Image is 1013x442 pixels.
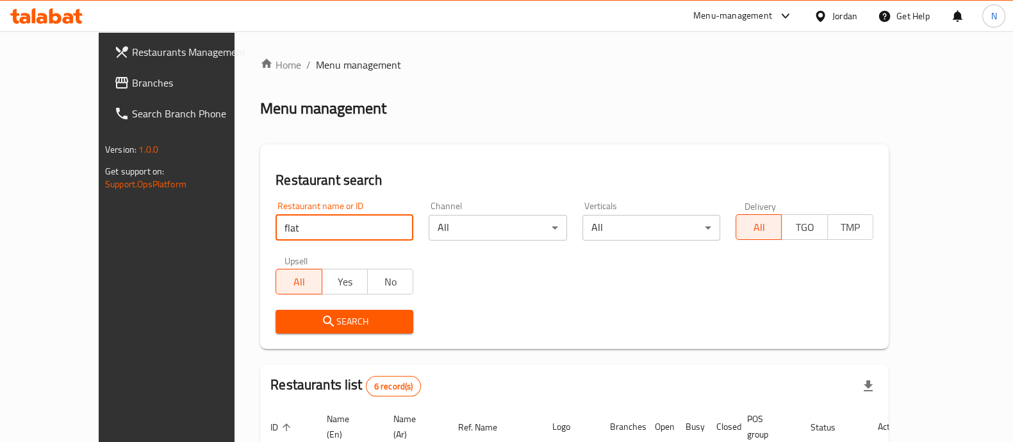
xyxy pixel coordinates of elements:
[276,171,873,190] h2: Restaurant search
[104,67,268,98] a: Branches
[104,37,268,67] a: Restaurants Management
[276,269,322,294] button: All
[276,215,413,241] input: Search for restaurant name or ID..
[366,376,422,396] div: Total records count
[281,273,317,291] span: All
[458,420,514,435] span: Ref. Name
[832,9,857,23] div: Jordan
[105,163,164,180] span: Get support on:
[276,310,413,334] button: Search
[260,57,301,72] a: Home
[322,269,368,294] button: Yes
[736,214,782,240] button: All
[787,218,822,237] span: TGO
[327,273,363,291] span: Yes
[991,9,996,23] span: N
[286,314,403,330] span: Search
[827,214,873,240] button: TMP
[781,214,827,240] button: TGO
[747,411,785,442] span: POS group
[366,380,421,393] span: 6 record(s)
[393,411,432,442] span: Name (Ar)
[429,215,566,241] div: All
[104,98,268,129] a: Search Branch Phone
[853,371,884,402] div: Export file
[270,375,421,396] h2: Restaurants list
[582,215,720,241] div: All
[367,269,413,294] button: No
[741,218,777,237] span: All
[105,141,136,158] span: Version:
[693,8,772,24] div: Menu-management
[138,141,158,158] span: 1.0.0
[260,98,386,119] h2: Menu management
[373,273,408,291] span: No
[260,57,889,72] nav: breadcrumb
[833,218,868,237] span: TMP
[284,256,308,265] label: Upsell
[132,75,258,90] span: Branches
[327,411,368,442] span: Name (En)
[745,201,777,210] label: Delivery
[270,420,295,435] span: ID
[105,176,186,192] a: Support.OpsPlatform
[306,57,311,72] li: /
[132,106,258,121] span: Search Branch Phone
[811,420,852,435] span: Status
[316,57,401,72] span: Menu management
[132,44,258,60] span: Restaurants Management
